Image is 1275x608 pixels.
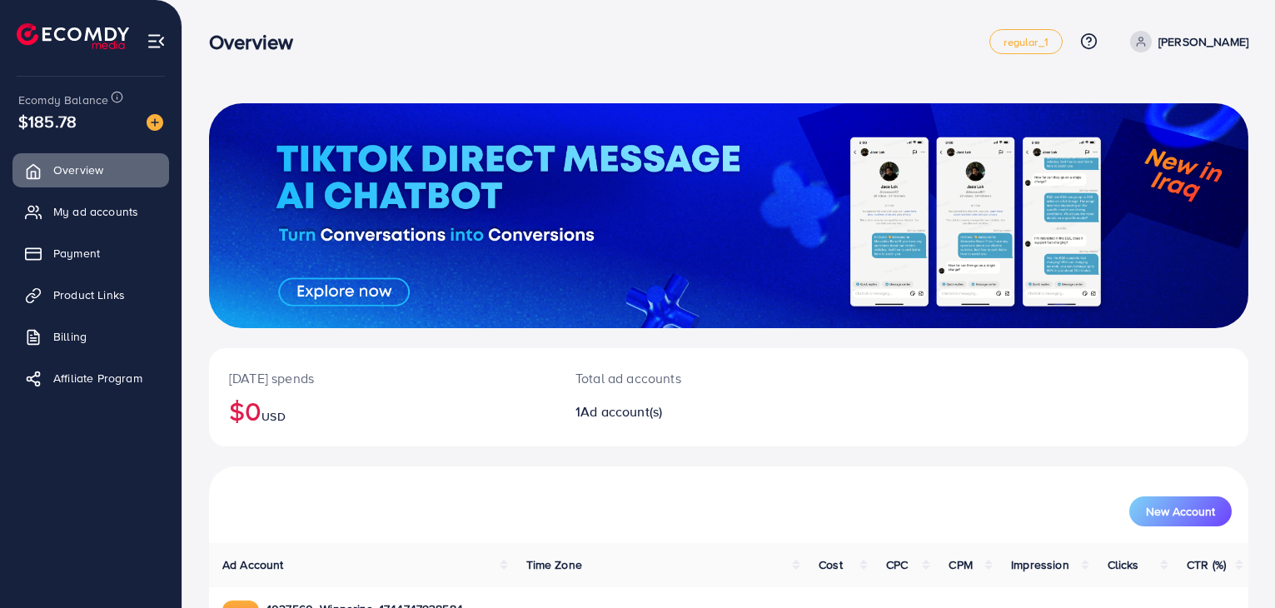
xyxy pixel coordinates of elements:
h2: $0 [229,395,535,426]
img: logo [17,23,129,49]
p: [PERSON_NAME] [1158,32,1248,52]
span: Affiliate Program [53,370,142,386]
span: USD [261,408,285,425]
a: [PERSON_NAME] [1123,31,1248,52]
p: [DATE] spends [229,368,535,388]
span: New Account [1146,506,1215,517]
a: regular_1 [989,29,1062,54]
a: Product Links [12,278,169,311]
span: Cost [819,556,843,573]
span: regular_1 [1004,37,1048,47]
a: Payment [12,237,169,270]
img: menu [147,32,166,51]
span: Ad Account [222,556,284,573]
span: Overview [53,162,103,178]
span: Ad account(s) [580,402,662,421]
img: image [147,114,163,131]
p: Total ad accounts [575,368,795,388]
span: CPM [949,556,972,573]
a: My ad accounts [12,195,169,228]
span: $185.78 [18,109,77,133]
span: Payment [53,245,100,262]
span: Product Links [53,287,125,303]
a: Overview [12,153,169,187]
span: Clicks [1108,556,1139,573]
span: Time Zone [526,556,582,573]
button: New Account [1129,496,1232,526]
a: Affiliate Program [12,361,169,395]
span: CTR (%) [1187,556,1226,573]
span: CPC [886,556,908,573]
a: Billing [12,320,169,353]
span: Ecomdy Balance [18,92,108,108]
h2: 1 [575,404,795,420]
span: Billing [53,328,87,345]
span: Impression [1011,556,1069,573]
h3: Overview [209,30,306,54]
span: My ad accounts [53,203,138,220]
